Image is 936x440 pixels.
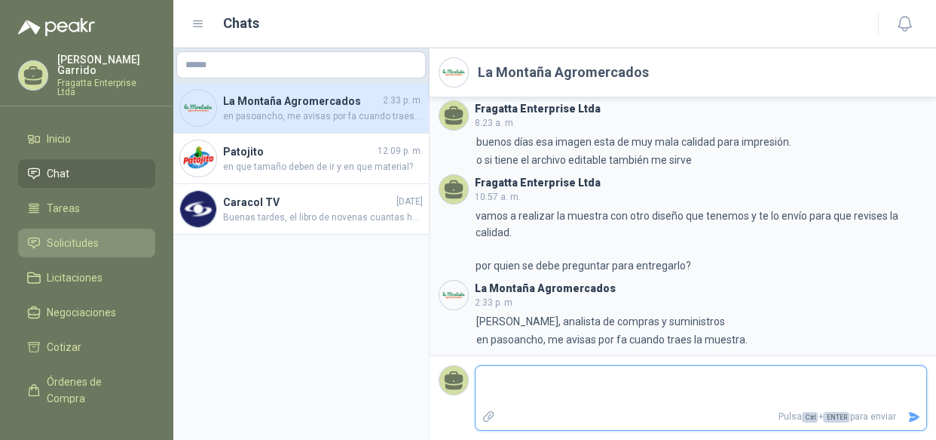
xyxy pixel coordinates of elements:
[823,412,849,423] span: ENTER
[18,368,155,413] a: Órdenes de Compra
[18,18,95,36] img: Logo peakr
[223,109,423,124] span: en pasoancho, me avisas por fa cuando traes la muestra.
[475,118,515,128] span: 8:23 a. m.
[47,339,81,355] span: Cotizar
[47,131,71,147] span: Inicio
[18,194,155,223] a: Tareas
[180,191,216,227] img: Company Logo
[47,165,69,182] span: Chat
[476,134,791,150] p: buenos días esa imagen esta de muy mala calidad para impresión.
[396,195,423,209] span: [DATE]
[223,93,380,109] h4: La Montaña Agromercados
[476,313,725,330] p: [PERSON_NAME], analista de compras y suministros
[18,333,155,362] a: Cotizar
[439,281,468,309] img: Company Logo
[18,263,155,292] a: Licitaciones
[475,192,521,202] span: 10:57 a. m.
[47,269,102,286] span: Licitaciones
[173,83,429,134] a: Company LogoLa Montaña Agromercados2:33 p. m.en pasoancho, me avisas por fa cuando traes la muestra.
[476,152,692,168] p: o si tiene el archivo editable también me sirve
[475,285,616,293] h3: La Montaña Agromercados
[802,412,818,423] span: Ctrl
[475,297,515,308] span: 2:33 p. m.
[223,194,393,211] h4: Caracol TV
[475,179,601,187] h3: Fragatta Enterprise Ltda
[501,404,902,430] p: Pulsa + para enviar
[223,13,259,34] h1: Chats
[18,298,155,327] a: Negociaciones
[57,78,155,97] p: Fragatta Enterprise Ltda
[173,134,429,184] a: Company LogoPatojito12:09 p. m.en que tamaño deben de ir y en que material?
[18,229,155,257] a: Solicitudes
[383,94,423,108] span: 2:33 p. m.
[439,58,468,87] img: Company Logo
[18,159,155,188] a: Chat
[180,140,216,177] img: Company Logo
[476,208,927,274] p: vamos a realizar la muestra con otro diseño que tenemos y te lo envío para que revises la calidad...
[47,374,141,407] span: Órdenes de Compra
[223,211,423,225] span: Buenas tardes, el libro de novenas cuantas hojas tiene?, material y a cuantas tintas la impresión...
[476,404,501,430] label: Adjuntar archivos
[223,160,423,174] span: en que tamaño deben de ir y en que material?
[47,200,80,217] span: Tareas
[18,125,155,153] a: Inicio
[378,144,423,158] span: 12:09 p. m.
[478,62,649,83] h2: La Montaña Agromercados
[223,143,375,160] h4: Patojito
[476,331,748,348] p: en pasoancho, me avisas por fa cuando traes la muestra.
[47,304,116,321] span: Negociaciones
[173,184,429,235] a: Company LogoCaracol TV[DATE]Buenas tardes, el libro de novenas cuantas hojas tiene?, material y a...
[180,90,216,126] img: Company Logo
[475,105,601,113] h3: Fragatta Enterprise Ltda
[901,404,926,430] button: Enviar
[47,235,99,251] span: Solicitudes
[57,54,155,75] p: [PERSON_NAME] Garrido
